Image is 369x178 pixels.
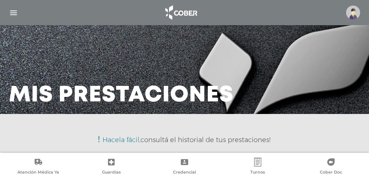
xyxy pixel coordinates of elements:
[17,169,59,176] span: Atención Médica Ya
[173,169,196,176] span: Credencial
[294,158,368,177] a: Cober Doc
[9,8,18,17] img: Cober_menu-lines-white.svg
[75,158,148,177] a: Guardias
[9,86,234,105] h3: Mis prestaciones
[250,169,265,176] span: Turnos
[320,169,342,176] span: Cober Doc
[1,158,75,177] a: Atención Médica Ya
[161,4,200,21] img: logo_cober_home-white.png
[102,137,271,143] p: consultá el historial de tus prestaciones!
[148,158,221,177] a: Credencial
[221,158,294,177] a: Turnos
[102,169,121,176] span: Guardias
[102,136,141,144] span: Hacela fácil,
[346,6,360,20] img: profile-placeholder.svg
